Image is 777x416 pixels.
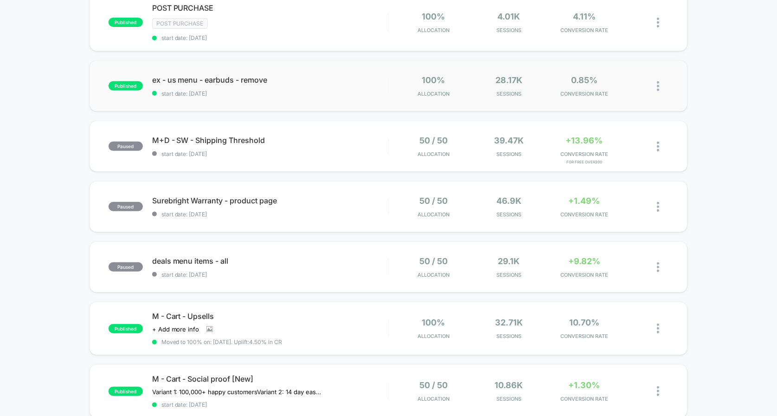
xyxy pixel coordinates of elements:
span: POST PURCHASE [152,3,388,13]
span: 29.1k [498,256,520,266]
span: Moved to 100% on: [DATE] . Uplift: 4.50% in CR [161,338,283,345]
span: Sessions [474,91,545,97]
span: M - Cart - Upsells [152,312,388,321]
span: paused [109,142,143,151]
img: close [657,202,659,212]
span: +1.49% [569,196,600,206]
span: deals menu items - all [152,256,388,266]
img: close [657,262,659,272]
span: start date: [DATE] [152,211,388,218]
span: 10.70% [569,318,599,327]
img: close [657,81,659,91]
span: Surebright Warranty - product page [152,196,388,205]
img: close [657,386,659,396]
span: +9.82% [568,256,600,266]
span: Allocation [417,272,450,278]
span: Allocation [417,396,450,402]
span: 100% [422,12,445,21]
span: Allocation [417,211,450,218]
span: Allocation [417,27,450,33]
span: start date: [DATE] [152,90,388,97]
span: Sessions [474,272,545,278]
span: CONVERSION RATE [549,151,620,157]
span: published [109,18,143,27]
span: start date: [DATE] [152,34,388,41]
span: 0.85% [571,75,597,85]
span: 100% [422,75,445,85]
span: + Add more info [152,325,199,333]
span: paused [109,262,143,272]
span: start date: [DATE] [152,150,388,157]
span: CONVERSION RATE [549,211,620,218]
span: Sessions [474,333,545,339]
span: start date: [DATE] [152,271,388,278]
span: Post Purchase [152,18,208,29]
span: Allocation [417,333,450,339]
img: close [657,324,659,333]
span: Allocation [417,151,450,157]
span: 50 / 50 [419,196,448,206]
span: 50 / 50 [419,380,448,390]
span: Sessions [474,151,545,157]
span: Variant 1: 100,000+ happy customersVariant 2: 14 day easy returns (paused) [152,388,324,396]
span: 100% [422,318,445,327]
span: +13.96% [566,136,603,145]
img: close [657,142,659,151]
span: 4.01k [498,12,520,21]
span: CONVERSION RATE [549,27,620,33]
span: published [109,324,143,333]
span: 4.11% [573,12,596,21]
span: CONVERSION RATE [549,396,620,402]
span: Sessions [474,396,545,402]
span: for free over200 [549,160,620,164]
span: paused [109,202,143,211]
span: start date: [DATE] [152,401,388,408]
span: 10.86k [495,380,523,390]
span: published [109,387,143,396]
span: M - Cart - Social proof [New] [152,374,388,383]
span: +1.30% [569,380,600,390]
span: published [109,81,143,91]
span: Sessions [474,211,545,218]
span: 39.47k [494,136,524,145]
span: ex - us menu - earbuds - remove [152,75,388,84]
span: M+D - SW - Shipping Threshold [152,136,388,145]
span: 32.71k [495,318,523,327]
span: CONVERSION RATE [549,333,620,339]
span: 28.17k [495,75,522,85]
img: close [657,18,659,27]
span: 46.9k [496,196,521,206]
span: Sessions [474,27,545,33]
span: 50 / 50 [419,256,448,266]
span: CONVERSION RATE [549,272,620,278]
span: Allocation [417,91,450,97]
span: 50 / 50 [419,136,448,145]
